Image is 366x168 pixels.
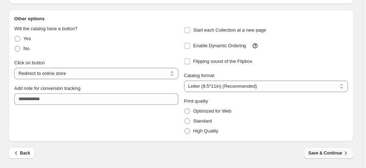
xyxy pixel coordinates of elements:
[184,73,214,78] span: Catalog format
[308,150,349,157] span: Save & Continue
[14,86,80,91] span: Add note for conversion tracking
[193,128,219,134] span: High Quality
[23,46,29,51] span: No
[184,98,208,104] span: Print quality
[193,43,246,48] span: Enable Dynamic Ordering
[193,27,266,33] span: Start each Collection at a new page
[14,60,45,65] span: Click on button
[23,36,31,41] span: Yes
[14,26,77,31] span: Will the catalog have a button?
[14,15,348,22] h2: Other options
[13,150,30,157] span: Back
[304,147,354,159] button: Save & Continue
[9,147,34,159] button: Back
[193,108,231,114] span: Optimized for Web
[193,118,212,124] span: Standard
[193,59,252,64] span: Flipping sound of the Flipbox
